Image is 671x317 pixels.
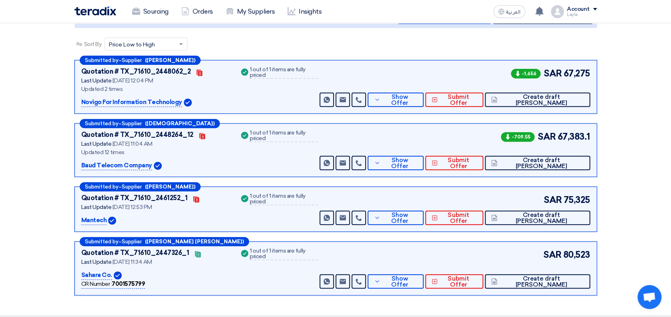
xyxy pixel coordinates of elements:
[382,276,417,288] span: Show Offer
[250,193,318,205] div: 1 out of 1 items are fully priced
[80,182,201,191] div: –
[440,276,477,288] span: Submit Offer
[74,6,116,16] img: Teradix logo
[485,274,590,289] button: Create draft [PERSON_NAME]
[145,184,195,189] b: ([PERSON_NAME])
[440,212,477,224] span: Submit Offer
[368,92,424,107] button: Show Offer
[81,216,107,225] p: Mantech
[567,12,597,17] div: Layla
[81,280,145,289] div: CR Number :
[382,212,417,224] span: Show Offer
[485,156,590,170] button: Create draft [PERSON_NAME]
[81,161,152,171] p: Baud Telecom Company
[81,77,112,84] span: Last Update
[499,212,583,224] span: Create draft [PERSON_NAME]
[499,276,583,288] span: Create draft [PERSON_NAME]
[122,239,142,244] span: Supplier
[557,130,590,143] span: 67,383.1
[109,40,155,49] span: Price Low to High
[113,204,152,211] span: [DATE] 12:53 PM
[368,274,424,289] button: Show Offer
[81,204,112,211] span: Last Update
[113,77,153,84] span: [DATE] 12:04 PM
[425,156,483,170] button: Submit Offer
[81,271,112,280] p: Sahara Co.
[440,94,477,106] span: Submit Offer
[250,67,318,79] div: 1 out of 1 items are fully priced
[80,56,201,65] div: –
[382,157,417,169] span: Show Offer
[145,58,195,63] b: ([PERSON_NAME])
[145,121,215,126] b: ([DEMOGRAPHIC_DATA])
[250,130,318,142] div: 1 out of 1 items are fully priced
[81,259,112,265] span: Last Update
[84,40,102,48] span: Sort By
[485,92,590,107] button: Create draft [PERSON_NAME]
[81,193,188,203] div: Quotation # TX_71610_2461252_1
[145,239,244,244] b: ([PERSON_NAME] [PERSON_NAME])
[544,67,562,80] span: SAR
[85,121,119,126] span: Submitted by
[184,98,192,106] img: Verified Account
[440,157,477,169] span: Submit Offer
[485,211,590,225] button: Create draft [PERSON_NAME]
[122,58,142,63] span: Supplier
[567,6,590,13] div: Account
[425,92,483,107] button: Submit Offer
[81,130,193,140] div: Quotation # TX_71610_2448264_12
[563,67,590,80] span: 67,275
[122,121,142,126] span: Supplier
[113,259,152,265] span: [DATE] 11:34 AM
[543,248,562,261] span: SAR
[81,148,230,156] div: Updated 12 times
[501,132,534,142] span: -709.55
[81,98,182,107] p: Novigo For Information Technology
[81,248,189,258] div: Quotation # TX_71610_2447326_1
[113,140,153,147] span: [DATE] 11:04 AM
[499,94,583,106] span: Create draft [PERSON_NAME]
[80,119,220,128] div: –
[112,281,145,287] b: 7001575799
[499,157,583,169] span: Create draft [PERSON_NAME]
[538,130,556,143] span: SAR
[114,271,122,279] img: Verified Account
[493,5,525,18] button: العربية
[85,184,119,189] span: Submitted by
[108,217,116,225] img: Verified Account
[544,193,562,207] span: SAR
[81,67,191,76] div: Quotation # TX_71610_2448062_2
[563,193,590,207] span: 75,325
[425,211,483,225] button: Submit Offer
[563,248,590,261] span: 80,523
[250,248,318,260] div: 1 out of 1 items are fully priced
[425,274,483,289] button: Submit Offer
[511,69,540,78] span: -1,656
[368,211,424,225] button: Show Offer
[85,58,119,63] span: Submitted by
[81,140,112,147] span: Last Update
[506,9,520,15] span: العربية
[551,5,564,18] img: profile_test.png
[81,85,230,93] div: Updated 2 times
[80,237,249,246] div: –
[281,3,328,20] a: Insights
[382,94,417,106] span: Show Offer
[126,3,175,20] a: Sourcing
[85,239,119,244] span: Submitted by
[122,184,142,189] span: Supplier
[368,156,424,170] button: Show Offer
[154,162,162,170] img: Verified Account
[175,3,219,20] a: Orders
[637,285,661,309] div: Open chat
[219,3,281,20] a: My Suppliers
